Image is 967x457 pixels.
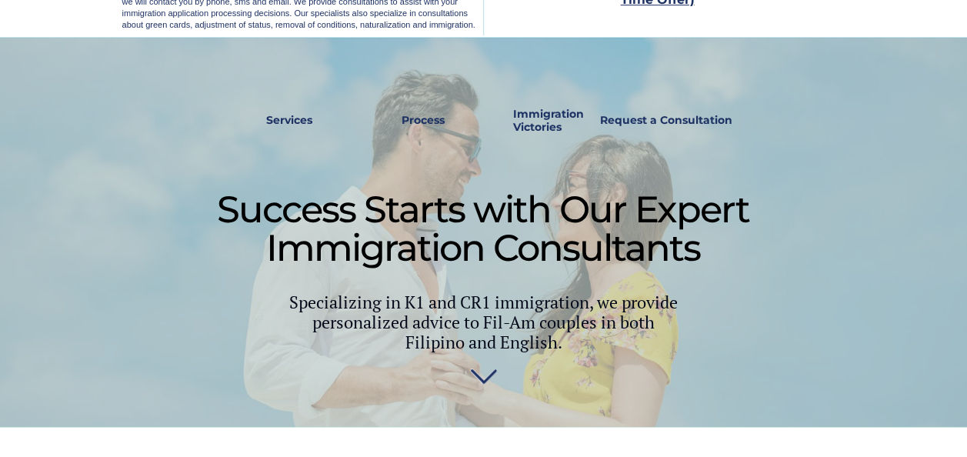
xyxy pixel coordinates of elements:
[402,113,445,127] strong: Process
[266,113,312,127] strong: Services
[394,103,452,138] a: Process
[507,103,559,138] a: Immigration Victories
[256,103,323,138] a: Services
[217,187,749,270] span: Success Starts with Our Expert Immigration Consultants
[593,103,739,138] a: Request a Consultation
[600,113,732,127] strong: Request a Consultation
[513,107,584,134] strong: Immigration Victories
[289,291,678,353] span: Specializing in K1 and CR1 immigration, we provide personalized advice to Fil-Am couples in both ...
